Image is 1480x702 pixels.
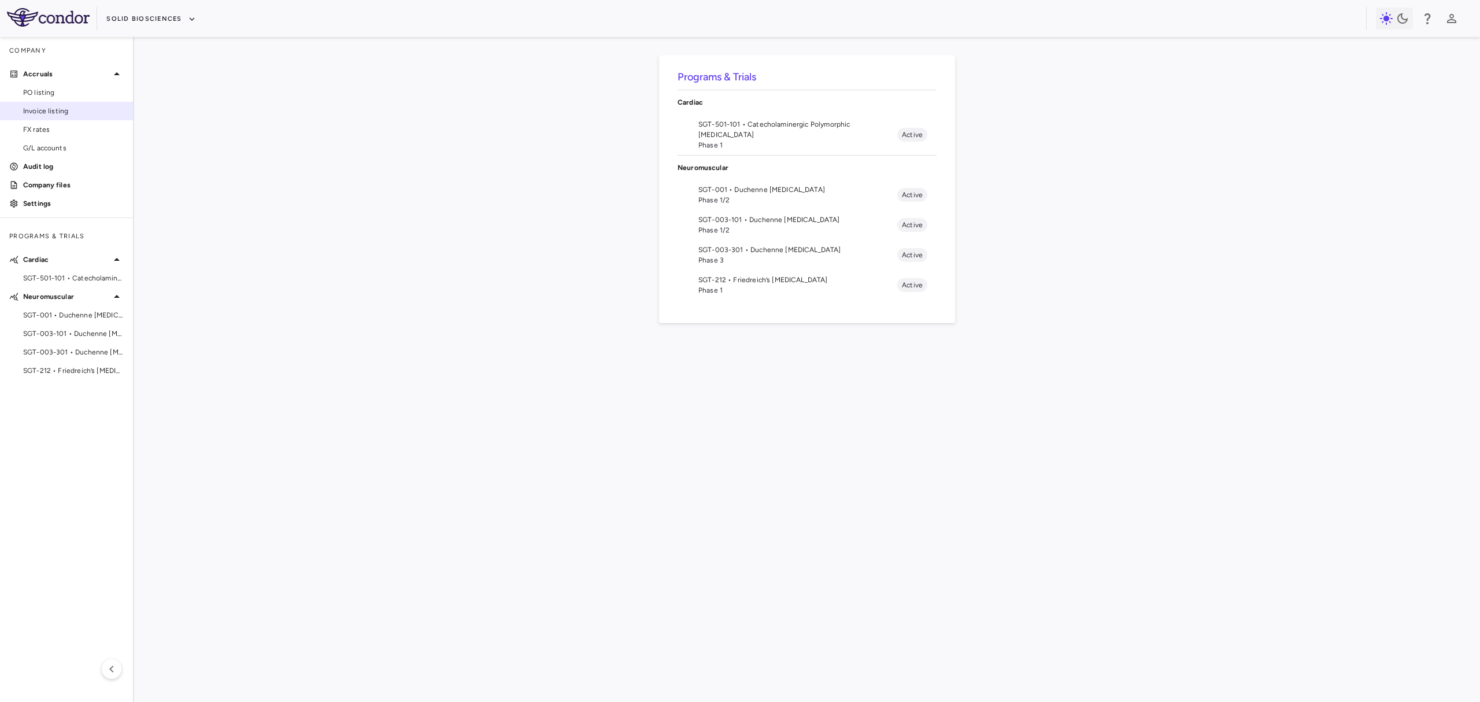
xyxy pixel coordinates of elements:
[23,143,124,153] span: G/L accounts
[678,156,937,180] div: Neuromuscular
[23,87,124,98] span: PO listing
[678,90,937,114] div: Cardiac
[897,190,927,200] span: Active
[678,180,937,210] li: SGT-001 • Duchenne [MEDICAL_DATA]Phase 1/2Active
[698,275,897,285] span: SGT-212 • Friedreich’s [MEDICAL_DATA]
[23,310,124,320] span: SGT-001 • Duchenne [MEDICAL_DATA]
[23,254,110,265] p: Cardiac
[23,291,110,302] p: Neuromuscular
[678,114,937,155] li: SGT-501-101 • Catecholaminergic Polymorphic [MEDICAL_DATA]Phase 1Active
[698,140,897,150] span: Phase 1
[698,255,897,265] span: Phase 3
[698,225,897,235] span: Phase 1/2
[678,210,937,240] li: SGT-003-101 • Duchenne [MEDICAL_DATA]Phase 1/2Active
[698,245,897,255] span: SGT-003-301 • Duchenne [MEDICAL_DATA]
[7,8,90,27] img: logo-full-SnFGN8VE.png
[698,184,897,195] span: SGT-001 • Duchenne [MEDICAL_DATA]
[698,215,897,225] span: SGT-003-101 • Duchenne [MEDICAL_DATA]
[678,69,937,85] h6: Programs & Trials
[23,365,124,376] span: SGT-212 • Friedreich’s [MEDICAL_DATA]
[23,106,124,116] span: Invoice listing
[698,285,897,295] span: Phase 1
[678,240,937,270] li: SGT-003-301 • Duchenne [MEDICAL_DATA]Phase 3Active
[23,69,110,79] p: Accruals
[106,10,195,28] button: Solid Biosciences
[678,270,937,300] li: SGT-212 • Friedreich’s [MEDICAL_DATA]Phase 1Active
[897,250,927,260] span: Active
[698,119,897,140] span: SGT-501-101 • Catecholaminergic Polymorphic [MEDICAL_DATA]
[23,198,124,209] p: Settings
[698,195,897,205] span: Phase 1/2
[23,273,124,283] span: SGT-501-101 • Catecholaminergic Polymorphic [MEDICAL_DATA]
[23,347,124,357] span: SGT-003-301 • Duchenne [MEDICAL_DATA]
[23,161,124,172] p: Audit log
[23,180,124,190] p: Company files
[897,130,927,140] span: Active
[897,280,927,290] span: Active
[23,328,124,339] span: SGT-003-101 • Duchenne [MEDICAL_DATA]
[897,220,927,230] span: Active
[678,97,937,108] p: Cardiac
[678,162,937,173] p: Neuromuscular
[23,124,124,135] span: FX rates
